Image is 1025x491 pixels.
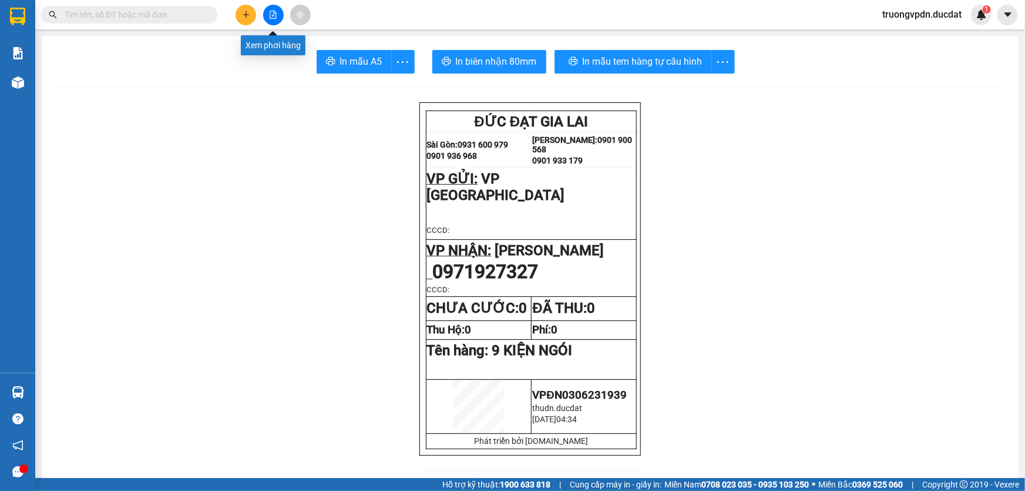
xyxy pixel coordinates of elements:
[551,323,557,336] span: 0
[442,56,451,68] span: printer
[532,403,582,413] span: thudn.ducdat
[711,50,735,74] button: more
[569,56,578,68] span: printer
[997,5,1018,25] button: caret-down
[570,478,661,491] span: Cung cấp máy in - giấy in:
[392,55,414,69] span: more
[427,151,478,161] strong: 0901 936 968
[269,11,277,19] span: file-add
[427,171,478,187] span: VP GỬI:
[458,140,509,149] strong: 0931 600 979
[427,323,472,336] strong: Thu Hộ:
[556,415,577,424] span: 04:34
[532,135,597,145] strong: [PERSON_NAME]:
[12,466,23,477] span: message
[532,389,626,402] span: VPĐN0306231939
[10,8,25,25] img: logo-vxr
[532,156,583,165] strong: 0901 933 179
[426,433,637,449] td: Phát triển bởi [DOMAIN_NAME]
[427,242,492,259] span: VP NHẬN:
[317,50,392,74] button: printerIn mẫu A5
[12,413,23,425] span: question-circle
[492,342,573,359] span: 9 KIỆN NGÓI
[912,478,913,491] span: |
[340,54,382,69] span: In mẫu A5
[12,386,24,399] img: warehouse-icon
[587,300,595,316] span: 0
[391,50,415,74] button: more
[532,300,594,316] strong: ĐÃ THU:
[984,5,989,14] span: 1
[1003,9,1013,20] span: caret-down
[983,5,991,14] sup: 1
[427,285,450,294] span: CCCD:
[532,415,556,424] span: [DATE]
[712,55,734,69] span: more
[326,56,335,68] span: printer
[818,478,903,491] span: Miền Bắc
[559,478,561,491] span: |
[812,482,815,487] span: ⚪️
[976,9,987,20] img: icon-new-feature
[12,47,24,59] img: solution-icon
[427,300,527,316] strong: CHƯA CƯỚC:
[427,171,565,203] span: VP [GEOGRAPHIC_DATA]
[519,300,527,316] span: 0
[701,480,809,489] strong: 0708 023 035 - 0935 103 250
[427,226,450,235] span: CCCD:
[427,342,573,359] span: Tên hàng:
[495,242,604,259] span: [PERSON_NAME]
[456,54,537,69] span: In biên nhận 80mm
[427,140,458,149] strong: Sài Gòn:
[49,11,57,19] span: search
[465,323,472,336] span: 0
[65,8,203,21] input: Tìm tên, số ĐT hoặc mã đơn
[960,480,968,489] span: copyright
[442,478,550,491] span: Hỗ trợ kỹ thuật:
[583,54,703,69] span: In mẫu tem hàng tự cấu hình
[12,440,23,451] span: notification
[500,480,550,489] strong: 1900 633 818
[852,480,903,489] strong: 0369 525 060
[242,11,250,19] span: plus
[12,76,24,89] img: warehouse-icon
[296,11,304,19] span: aim
[554,50,712,74] button: printerIn mẫu tem hàng tự cấu hình
[236,5,256,25] button: plus
[532,323,557,336] strong: Phí:
[433,260,539,283] span: 0971927327
[664,478,809,491] span: Miền Nam
[475,113,589,130] span: ĐỨC ĐẠT GIA LAI
[873,7,971,22] span: truongvpdn.ducdat
[532,135,632,154] strong: 0901 900 568
[432,50,546,74] button: printerIn biên nhận 80mm
[290,5,311,25] button: aim
[263,5,284,25] button: file-add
